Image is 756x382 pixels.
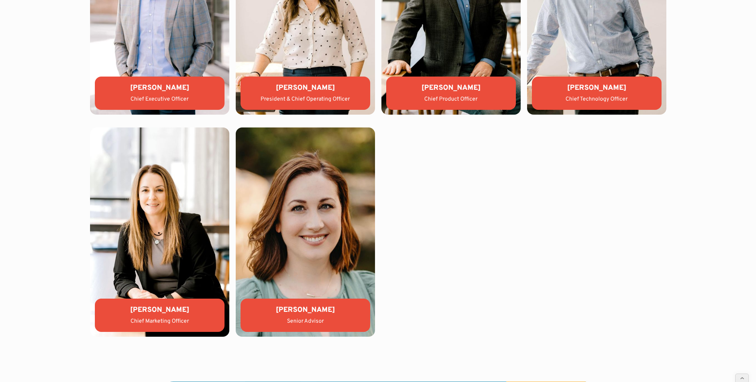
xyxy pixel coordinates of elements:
[101,317,218,325] div: Chief Marketing Officer
[90,127,229,337] img: Kate Colacelli
[101,83,218,93] div: [PERSON_NAME]
[101,305,218,315] div: [PERSON_NAME]
[247,305,364,315] div: [PERSON_NAME]
[538,83,655,93] div: [PERSON_NAME]
[247,317,364,325] div: Senior Advisor
[247,95,364,103] div: President & Chief Operating Officer
[538,95,655,103] div: Chief Technology Officer
[247,83,364,93] div: [PERSON_NAME]
[393,83,509,93] div: [PERSON_NAME]
[101,95,218,103] div: Chief Executive Officer
[393,95,509,103] div: Chief Product Officer
[236,127,375,337] img: Katy McIntosh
